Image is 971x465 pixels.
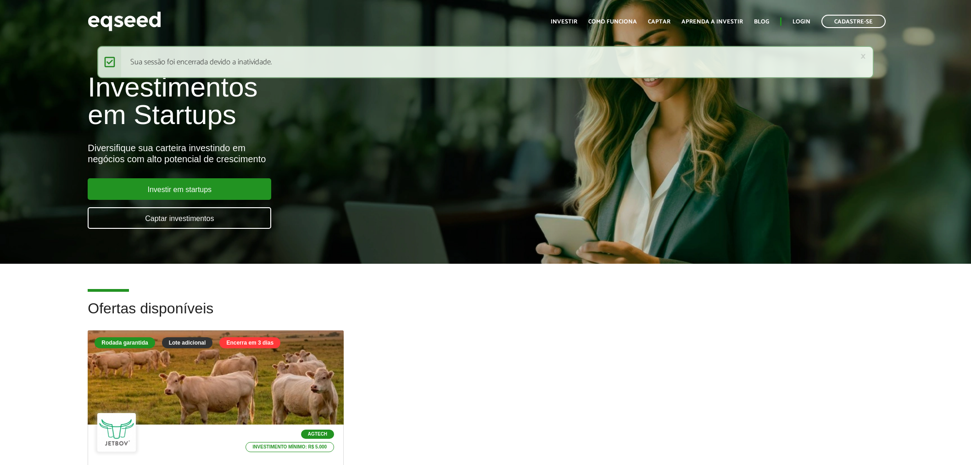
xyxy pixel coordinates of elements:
div: Rodada garantida [95,337,155,348]
a: Como funciona [588,19,637,25]
img: EqSeed [88,9,161,34]
h1: Investimentos em Startups [88,74,559,129]
p: Investimento mínimo: R$ 5.000 [246,442,335,452]
a: Captar investimentos [88,207,271,229]
a: Blog [754,19,769,25]
a: Aprenda a investir [681,19,743,25]
div: Encerra em 3 dias [219,337,280,348]
a: Login [792,19,810,25]
a: Captar [648,19,670,25]
a: Investir em startups [88,178,271,200]
div: Sua sessão foi encerrada devido a inatividade. [97,46,874,78]
a: Investir [551,19,577,25]
a: × [860,51,866,61]
p: Agtech [301,430,334,439]
a: Cadastre-se [821,15,886,28]
div: Diversifique sua carteira investindo em negócios com alto potencial de crescimento [88,142,559,164]
div: Lote adicional [162,337,213,348]
h2: Ofertas disponíveis [88,301,883,330]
